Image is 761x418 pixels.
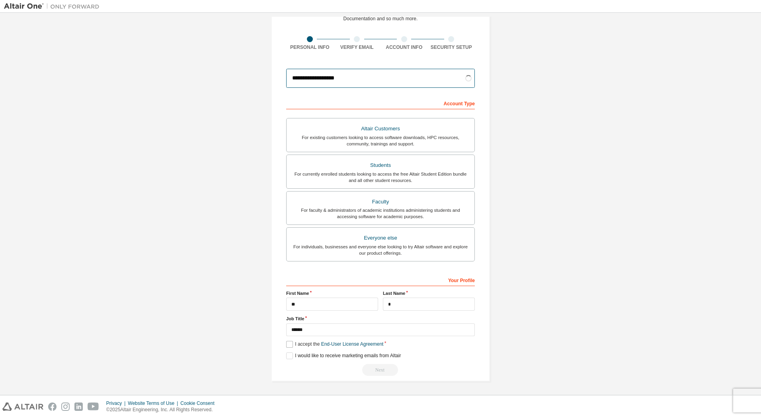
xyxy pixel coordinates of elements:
div: Everyone else [291,232,470,244]
div: Your Profile [286,273,475,286]
p: © 2025 Altair Engineering, Inc. All Rights Reserved. [106,406,219,413]
div: Website Terms of Use [128,400,180,406]
div: Verify Email [334,44,381,50]
label: I would like to receive marketing emails from Altair [286,352,401,359]
div: Account Type [286,97,475,109]
img: instagram.svg [61,403,70,411]
div: Account Info [380,44,428,50]
label: First Name [286,290,378,296]
div: Personal Info [286,44,334,50]
img: youtube.svg [88,403,99,411]
div: Students [291,160,470,171]
img: altair_logo.svg [2,403,43,411]
div: Privacy [106,400,128,406]
div: Security Setup [428,44,475,50]
a: End-User License Agreement [321,341,384,347]
img: Altair One [4,2,103,10]
label: Last Name [383,290,475,296]
label: Job Title [286,315,475,322]
div: Altair Customers [291,123,470,134]
div: For currently enrolled students looking to access the free Altair Student Edition bundle and all ... [291,171,470,184]
div: For existing customers looking to access software downloads, HPC resources, community, trainings ... [291,134,470,147]
div: For faculty & administrators of academic institutions administering students and accessing softwa... [291,207,470,220]
div: For individuals, businesses and everyone else looking to try Altair software and explore our prod... [291,244,470,256]
label: I accept the [286,341,383,348]
div: Please wait while checking email ... [286,364,475,376]
img: linkedin.svg [74,403,83,411]
div: Faculty [291,196,470,207]
div: Cookie Consent [180,400,219,406]
img: facebook.svg [48,403,57,411]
